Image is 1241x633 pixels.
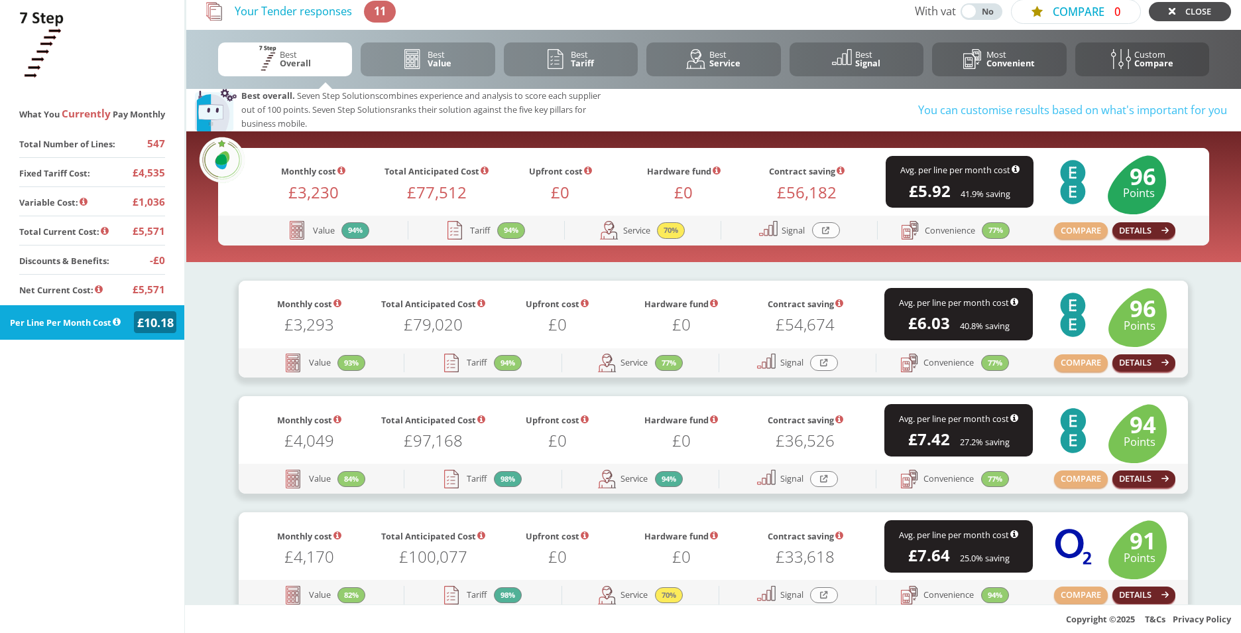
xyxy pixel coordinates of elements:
[497,222,525,239] div: 94%
[960,318,1010,334] h4: 40.8 % saving
[960,550,1010,566] h4: 25.0 % saving
[1173,613,1231,625] a: Privacy Policy
[619,296,743,312] div: Hardware fund
[977,7,998,16] div: No
[494,587,522,604] div: 98%
[619,428,743,449] h1: £0
[1054,587,1108,604] button: COMPARE
[371,428,495,449] h1: £97,168
[495,312,619,332] h1: £0
[986,57,1035,69] b: Convenient
[247,428,371,449] h1: £4,049
[247,412,371,428] div: Monthly cost
[499,163,622,179] div: Upfront cost
[709,57,740,69] b: Service
[371,412,495,428] div: Total Anticipated Cost
[150,251,165,269] div: - £0
[908,311,950,331] h1: £6.03
[375,179,499,200] h1: £77,512
[467,358,487,367] span: Tariff
[1112,470,1176,488] button: DETAILS
[371,296,495,312] div: Total Anticipated Cost
[923,474,974,483] span: Convenience
[470,226,490,235] span: Tariff
[280,57,311,69] b: Overall
[622,179,745,200] h1: £0
[961,186,1010,202] h4: 41.9 % saving
[908,543,950,563] h1: £7.64
[313,226,335,235] span: Value
[1122,165,1156,184] h1: 96
[622,163,745,179] div: Hardware fund
[371,544,495,565] h1: £100,077
[252,179,375,200] h1: £3,230
[62,107,111,120] span: Currently
[780,358,803,367] span: Signal
[371,312,495,332] h1: £79,020
[1134,57,1173,69] b: Compare
[337,587,365,604] div: 82%
[620,358,648,367] span: Service
[133,280,165,299] div: £5,571
[259,46,276,72] img: 7 Step Solutions
[743,312,867,332] h1: £54,674
[280,50,311,68] div: Best
[247,544,371,565] h1: £4,170
[790,42,924,76] button: BestSignal
[309,358,331,367] span: Value
[494,471,522,488] div: 98%
[657,222,685,239] div: 70%
[247,528,371,544] div: Monthly cost
[20,12,64,82] img: Predict Mobile
[309,474,331,483] span: Value
[780,474,803,483] span: Signal
[19,278,103,299] div: Net Current Cost:
[743,412,867,428] div: Contract saving
[923,591,974,599] span: Convenience
[195,89,237,131] img: Predict Mobile
[743,528,867,544] div: Contract saving
[1122,316,1156,334] div: Points
[467,474,487,483] span: Tariff
[655,355,683,372] div: 77%
[1112,222,1176,240] button: DETAILS
[19,249,109,270] div: Discounts & Benefits:
[19,105,166,122] div: What You Pay Monthly
[1112,354,1176,372] button: DETAILS
[495,528,619,544] div: Upfront cost
[780,591,803,599] span: Signal
[1122,414,1156,433] h1: 94
[743,296,867,312] div: Contract saving
[620,474,648,483] span: Service
[932,42,1067,76] button: MostConvenient
[886,162,1034,178] div: Avg. per line per month cost
[1122,549,1156,567] div: Points
[923,358,974,367] span: Convenience
[855,57,880,69] b: Signal
[19,161,90,182] div: Fixed Tariff Cost:
[218,42,353,76] button: BestOverall
[1122,184,1156,202] div: Points
[19,132,115,153] div: Total Number of Lines:
[133,192,165,211] div: £1,036
[981,587,1009,604] div: 94%
[745,179,868,200] h1: £56,182
[855,50,880,68] div: Best
[619,544,743,565] h1: £0
[884,295,1033,311] div: Avg. per line per month cost
[235,3,352,19] h1: Your Tender responses
[743,428,867,449] h1: £36,526
[884,527,1033,543] div: Avg. per line per month cost
[1054,222,1108,240] button: COMPARE
[19,190,88,212] div: Variable Cost:
[961,3,1003,21] button: YesNo
[619,412,743,428] div: Hardware fund
[1145,613,1165,625] a: T&Cs
[1122,530,1156,549] h1: 91
[646,42,781,76] button: BestService
[134,311,176,333] div: £10.18
[619,312,743,332] h1: £0
[884,411,1033,427] div: Avg. per line per month cost
[982,222,1010,239] div: 77%
[1112,587,1176,604] button: DETAILS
